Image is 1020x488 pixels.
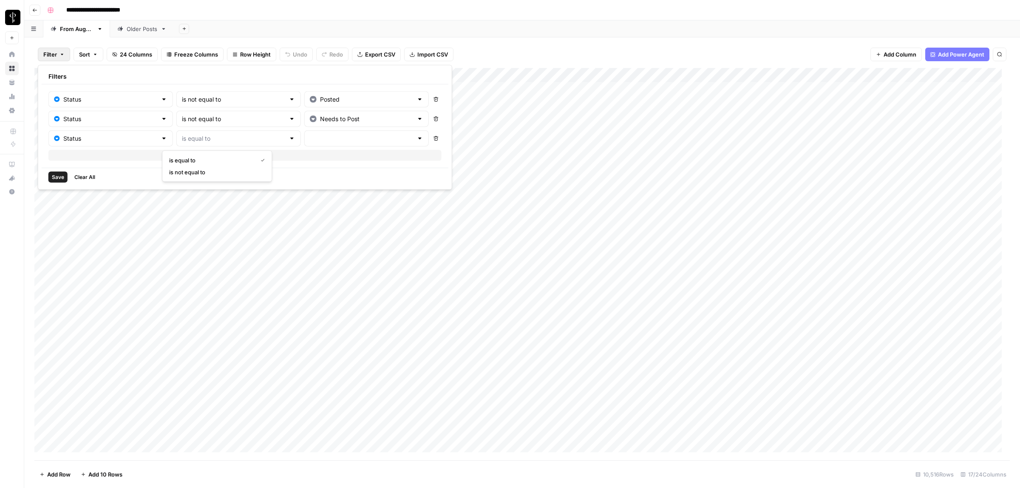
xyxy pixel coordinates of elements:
[938,50,984,59] span: Add Power Agent
[47,470,71,479] span: Add Row
[884,50,916,59] span: Add Column
[6,172,18,184] div: What's new?
[79,50,90,59] span: Sort
[43,20,110,37] a: From [DATE]
[52,173,64,181] span: Save
[71,172,99,183] button: Clear All
[5,10,20,25] img: LP Production Workloads Logo
[293,50,307,59] span: Undo
[329,50,343,59] span: Redo
[88,470,122,479] span: Add 10 Rows
[5,7,19,28] button: Workspace: LP Production Workloads
[227,48,276,61] button: Row Height
[76,468,127,481] button: Add 10 Rows
[5,158,19,171] a: AirOps Academy
[5,62,19,75] a: Browse
[48,172,68,183] button: Save
[365,50,395,59] span: Export CSV
[912,468,957,481] div: 10,516 Rows
[182,134,285,143] input: is equal to
[5,171,19,185] button: What's new?
[63,115,157,123] input: Status
[316,48,348,61] button: Redo
[63,134,157,143] input: Status
[74,173,95,181] span: Clear All
[240,50,271,59] span: Row Height
[182,115,285,123] input: is not equal to
[280,48,313,61] button: Undo
[320,95,413,104] input: Posted
[38,48,70,61] button: Filter
[120,50,152,59] span: 24 Columns
[42,69,448,85] div: Filters
[63,95,157,104] input: Status
[870,48,922,61] button: Add Column
[60,25,93,33] div: From [DATE]
[5,90,19,103] a: Usage
[161,48,224,61] button: Freeze Columns
[127,25,157,33] div: Older Posts
[5,76,19,89] a: Your Data
[320,115,413,123] input: Needs to Post
[169,168,261,176] span: is not equal to
[110,20,174,37] a: Older Posts
[5,185,19,199] button: Help + Support
[107,48,158,61] button: 24 Columns
[169,156,254,165] span: is equal to
[48,150,442,161] button: Add Filter
[404,48,453,61] button: Import CSV
[957,468,1010,481] div: 17/24 Columns
[34,468,76,481] button: Add Row
[38,65,452,190] div: Filter
[174,50,218,59] span: Freeze Columns
[43,50,57,59] span: Filter
[417,50,448,59] span: Import CSV
[74,48,103,61] button: Sort
[925,48,989,61] button: Add Power Agent
[182,95,285,104] input: is not equal to
[5,48,19,61] a: Home
[352,48,401,61] button: Export CSV
[5,104,19,117] a: Settings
